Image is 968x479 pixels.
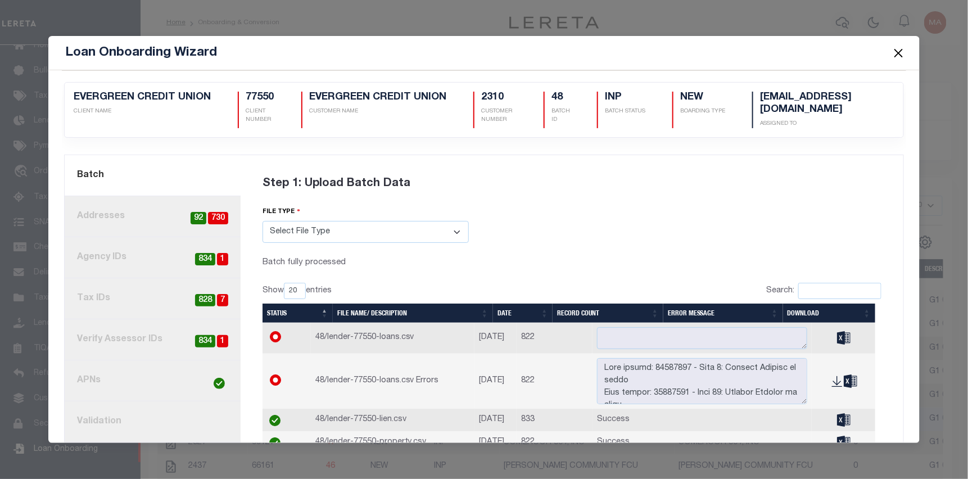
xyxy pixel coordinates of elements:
td: 822 [517,354,592,409]
h5: NEW [680,92,725,104]
span: 828 [195,294,215,307]
label: Show entries [263,283,332,299]
td: 48/lender-77550-property.csv [311,431,475,454]
select: Showentries [284,283,306,299]
label: Search: [766,283,881,299]
a: Agency IDs1834 [65,237,241,278]
label: file type [263,206,300,217]
span: 730 [208,212,228,225]
th: Status: activate to sort column descending [263,304,332,323]
h5: EVERGREEN CREDIT UNION [74,92,211,104]
p: CUSTOMER NAME [309,107,446,116]
td: 48/lender-77550-lien.csv [311,409,475,431]
th: Download: activate to sort column ascending [783,304,875,323]
span: 7 [217,294,228,307]
span: 1 [217,253,228,266]
th: Error Message: activate to sort column ascending [663,304,783,323]
span: 1 [217,335,228,348]
h5: [EMAIL_ADDRESS][DOMAIN_NAME] [760,92,867,116]
a: Verify Assessor IDs1834 [65,319,241,360]
span: 834 [195,253,215,266]
div: Step 1: Upload Batch Data [263,162,881,206]
img: check-icon-green.svg [269,437,281,449]
td: 48/lender-77550-loans.csv Errors [311,354,475,409]
h5: 48 [551,92,570,104]
button: Close [892,46,906,60]
a: Validation [65,401,241,442]
h5: EVERGREEN CREDIT UNION [309,92,446,104]
td: 822 [517,431,592,454]
td: [DATE] [474,354,517,409]
p: CLIENT NUMBER [246,107,274,124]
p: Assigned To [760,120,867,128]
th: Record Count: activate to sort column ascending [553,304,663,323]
td: 822 [517,323,592,354]
img: check-icon-green.svg [269,415,281,426]
h5: 77550 [246,92,274,104]
td: 833 [517,409,592,431]
div: Batch fully processed [263,256,469,269]
span: 834 [195,335,215,348]
th: Date: activate to sort column ascending [493,304,553,323]
td: [DATE] [474,323,517,354]
td: 48/lender-77550-loans.csv [311,323,475,354]
span: 92 [191,212,206,225]
h5: 2310 [481,92,517,104]
td: Success [592,431,812,454]
a: APNs [65,360,241,401]
p: BATCH ID [551,107,570,124]
a: Tax IDs7828 [65,278,241,319]
a: Batch [65,155,241,196]
textarea: Lore ipsumd: 84587897 - Sita 8: Consect Adipisc el seddo Eius tempor: 35887591 - Inci 89: Utlabor... [597,358,807,405]
a: Addresses73092 [65,196,241,237]
td: [DATE] [474,409,517,431]
p: Boarding Type [680,107,725,116]
th: File Name/ Description: activate to sort column ascending [333,304,493,323]
p: CUSTOMER NUMBER [481,107,517,124]
img: check-icon-green.svg [214,378,225,389]
p: BATCH STATUS [605,107,645,116]
td: Success [592,409,812,431]
td: [DATE] [474,431,517,454]
input: Search: [798,283,881,299]
p: CLIENT NAME [74,107,211,116]
h5: INP [605,92,645,104]
h5: Loan Onboarding Wizard [65,45,217,61]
